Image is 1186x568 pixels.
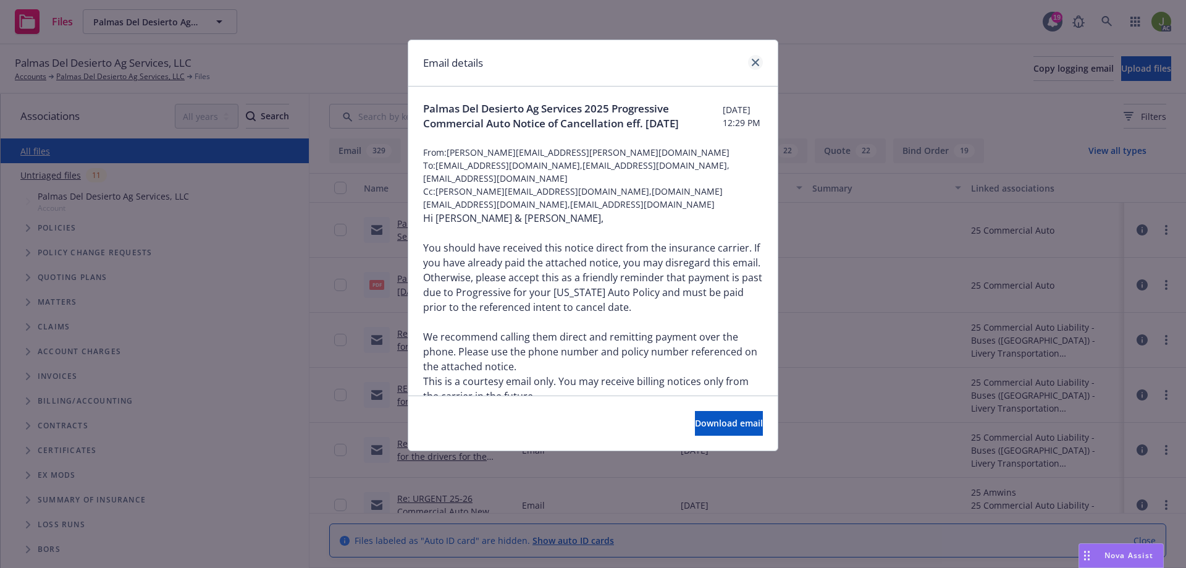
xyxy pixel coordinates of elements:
div: Drag to move [1079,544,1095,567]
span: Download email [695,417,763,429]
span: Cc: [PERSON_NAME][EMAIL_ADDRESS][DOMAIN_NAME],[DOMAIN_NAME][EMAIL_ADDRESS][DOMAIN_NAME],[EMAIL_AD... [423,185,763,211]
span: Palmas Del Desierto Ag Services 2025 Progressive Commercial Auto Notice of Cancellation eff. [DATE] [423,101,723,131]
span: [DATE] 12:29 PM [723,103,763,129]
h1: Email details [423,55,483,71]
span: To: [EMAIL_ADDRESS][DOMAIN_NAME],[EMAIL_ADDRESS][DOMAIN_NAME],[EMAIL_ADDRESS][DOMAIN_NAME] [423,159,763,185]
button: Download email [695,411,763,436]
a: close [748,55,763,70]
span: Nova Assist [1104,550,1153,561]
button: Nova Assist [1079,543,1164,568]
span: From: [PERSON_NAME][EMAIL_ADDRESS][PERSON_NAME][DOMAIN_NAME] [423,146,763,159]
